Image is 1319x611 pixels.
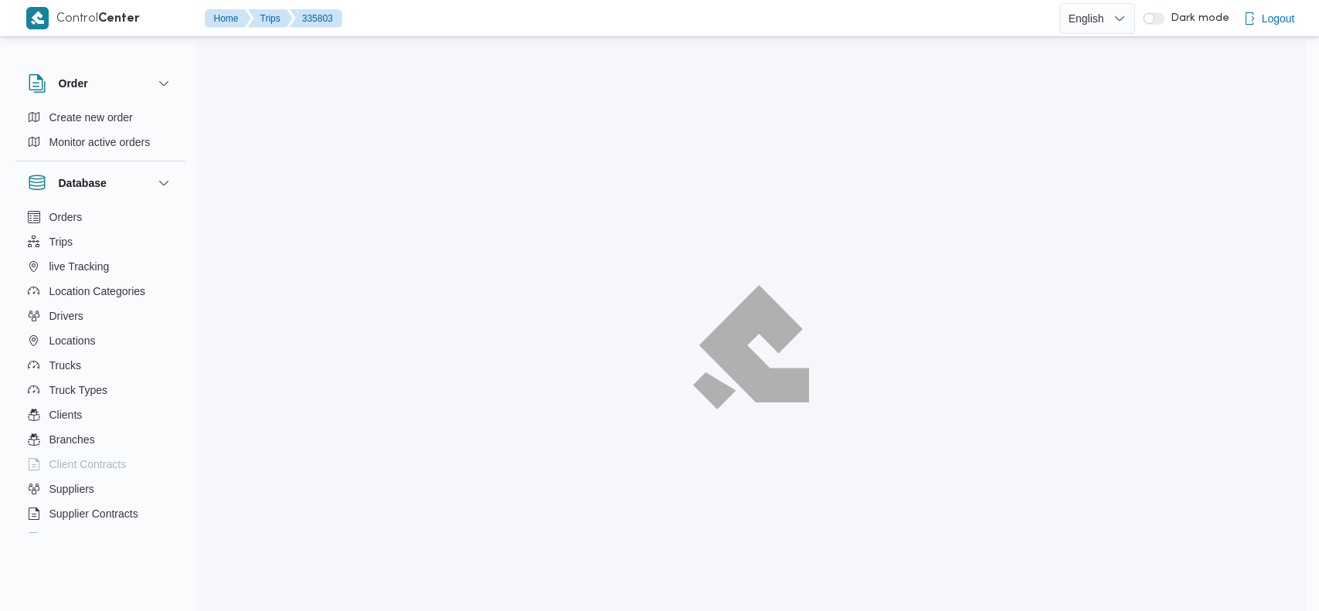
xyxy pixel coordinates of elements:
span: Clients [49,406,83,424]
span: Truck Types [49,381,107,399]
button: Locations [22,328,179,353]
button: Suppliers [22,477,179,501]
button: live Tracking [22,254,179,279]
span: Devices [49,529,88,548]
span: Drivers [49,307,83,325]
span: Locations [49,331,96,350]
span: Create new order [49,108,133,127]
span: Location Categories [49,282,146,300]
span: Monitor active orders [49,133,151,151]
button: Home [205,9,251,28]
button: Trips [248,9,293,28]
span: Supplier Contracts [49,504,138,523]
button: Clients [22,402,179,427]
button: Orders [22,205,179,229]
button: Trips [22,229,179,254]
button: Create new order [22,105,179,130]
span: Branches [49,430,95,449]
button: Trucks [22,353,179,378]
span: Dark mode [1164,12,1229,25]
span: live Tracking [49,257,110,276]
button: 335803 [290,9,342,28]
b: Center [98,13,140,25]
button: Drivers [22,304,179,328]
span: Suppliers [49,480,94,498]
span: Logout [1262,9,1295,28]
button: Database [28,174,173,192]
img: X8yXhbKr1z7QwAAAABJRU5ErkJggg== [26,7,49,29]
button: Branches [22,427,179,452]
button: Devices [22,526,179,551]
h3: Database [59,174,107,192]
button: Supplier Contracts [22,501,179,526]
span: Trucks [49,356,81,375]
div: Database [15,205,185,539]
button: Order [28,74,173,93]
button: Client Contracts [22,452,179,477]
span: Orders [49,208,83,226]
img: ILLA Logo [701,294,800,400]
button: Location Categories [22,279,179,304]
div: Order [15,105,185,161]
span: Client Contracts [49,455,127,474]
h3: Order [59,74,88,93]
span: Trips [49,233,73,251]
button: Logout [1237,3,1301,34]
button: Truck Types [22,378,179,402]
button: Monitor active orders [22,130,179,154]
